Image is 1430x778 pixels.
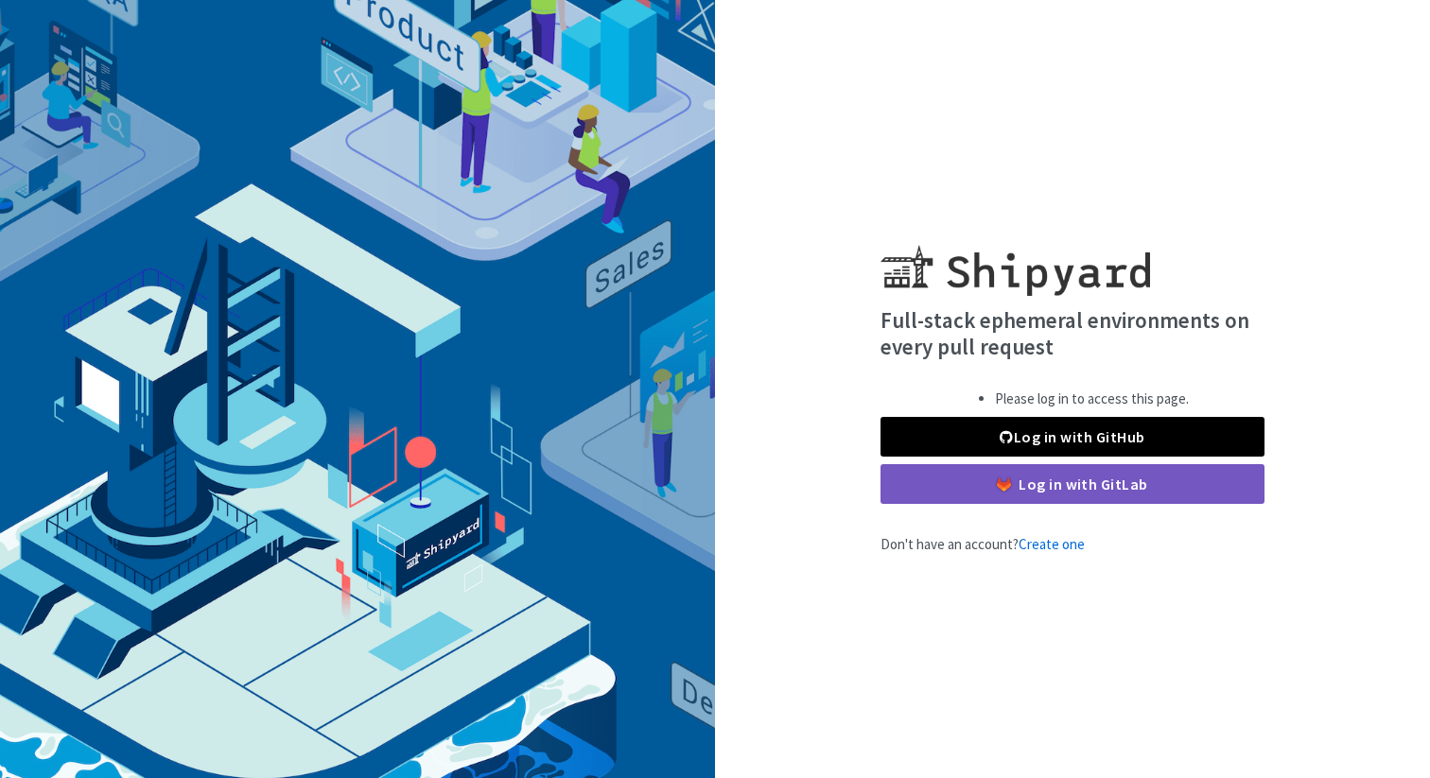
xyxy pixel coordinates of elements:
[881,417,1264,457] a: Log in with GitHub
[881,222,1150,296] img: Shipyard logo
[997,477,1011,492] img: gitlab-color.svg
[881,535,1085,553] span: Don't have an account?
[881,307,1264,359] h4: Full-stack ephemeral environments on every pull request
[881,464,1264,504] a: Log in with GitLab
[995,389,1189,410] li: Please log in to access this page.
[1019,535,1085,553] a: Create one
